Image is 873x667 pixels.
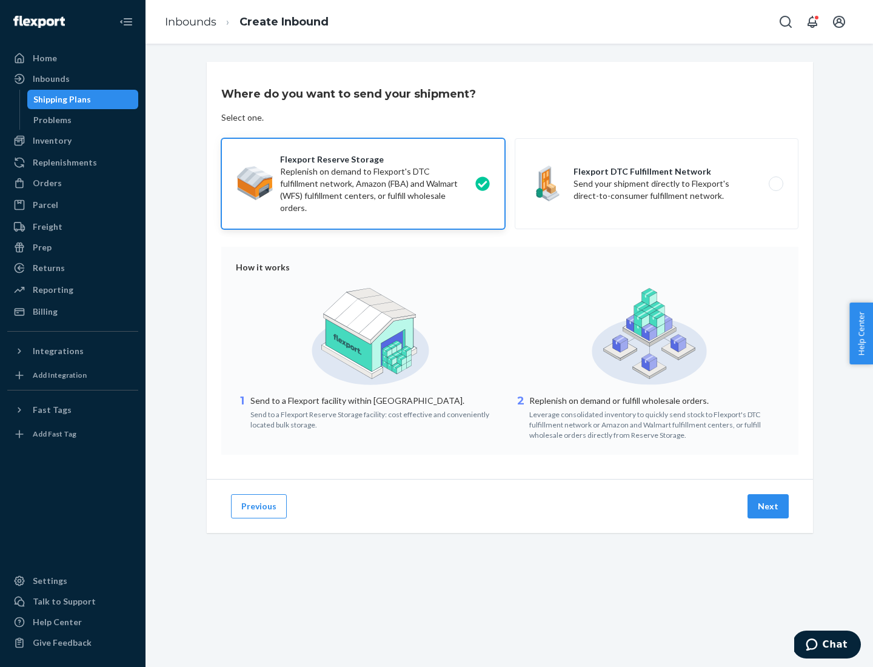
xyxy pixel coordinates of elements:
[33,370,87,380] div: Add Integration
[7,302,138,321] a: Billing
[250,407,505,430] div: Send to a Flexport Reserve Storage facility: cost effective and conveniently located bulk storage.
[7,49,138,68] a: Home
[155,4,338,40] ol: breadcrumbs
[33,135,72,147] div: Inventory
[33,262,65,274] div: Returns
[33,73,70,85] div: Inbounds
[827,10,851,34] button: Open account menu
[7,341,138,361] button: Integrations
[7,69,138,89] a: Inbounds
[794,631,861,661] iframe: Opens a widget where you can chat to one of our agents
[33,93,91,106] div: Shipping Plans
[236,261,784,273] div: How it works
[27,110,139,130] a: Problems
[33,404,72,416] div: Fast Tags
[33,52,57,64] div: Home
[7,400,138,420] button: Fast Tags
[33,241,52,253] div: Prep
[7,173,138,193] a: Orders
[33,177,62,189] div: Orders
[33,575,67,587] div: Settings
[33,595,96,608] div: Talk to Support
[7,280,138,300] a: Reporting
[774,10,798,34] button: Open Search Box
[221,86,476,102] h3: Where do you want to send your shipment?
[250,395,505,407] p: Send to a Flexport facility within [GEOGRAPHIC_DATA].
[7,571,138,591] a: Settings
[165,15,216,28] a: Inbounds
[13,16,65,28] img: Flexport logo
[33,156,97,169] div: Replenishments
[7,258,138,278] a: Returns
[7,366,138,385] a: Add Integration
[27,90,139,109] a: Shipping Plans
[33,284,73,296] div: Reporting
[114,10,138,34] button: Close Navigation
[7,153,138,172] a: Replenishments
[239,15,329,28] a: Create Inbound
[800,10,824,34] button: Open notifications
[33,345,84,357] div: Integrations
[7,424,138,444] a: Add Fast Tag
[33,429,76,439] div: Add Fast Tag
[33,221,62,233] div: Freight
[7,592,138,611] button: Talk to Support
[7,238,138,257] a: Prep
[231,494,287,518] button: Previous
[7,195,138,215] a: Parcel
[7,633,138,652] button: Give Feedback
[529,395,784,407] p: Replenish on demand or fulfill wholesale orders.
[33,306,58,318] div: Billing
[515,394,527,440] div: 2
[529,407,784,440] div: Leverage consolidated inventory to quickly send stock to Flexport's DTC fulfillment network or Am...
[33,199,58,211] div: Parcel
[236,394,248,430] div: 1
[33,616,82,628] div: Help Center
[33,637,92,649] div: Give Feedback
[748,494,789,518] button: Next
[33,114,72,126] div: Problems
[7,131,138,150] a: Inventory
[7,612,138,632] a: Help Center
[7,217,138,236] a: Freight
[221,112,264,124] div: Select one.
[849,303,873,364] button: Help Center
